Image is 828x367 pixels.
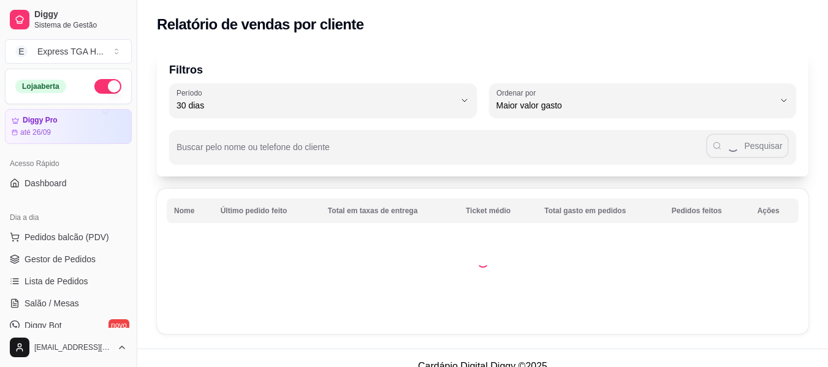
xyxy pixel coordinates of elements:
[489,83,797,118] button: Ordenar porMaior valor gasto
[25,275,88,287] span: Lista de Pedidos
[34,9,127,20] span: Diggy
[37,45,104,58] div: Express TGA H ...
[5,154,132,173] div: Acesso Rápido
[177,99,455,112] span: 30 dias
[25,231,109,243] span: Pedidos balcão (PDV)
[157,15,364,34] h2: Relatório de vendas por cliente
[5,109,132,144] a: Diggy Proaté 26/09
[5,39,132,64] button: Select a team
[5,227,132,247] button: Pedidos balcão (PDV)
[5,293,132,313] a: Salão / Mesas
[177,146,706,158] input: Buscar pelo nome ou telefone do cliente
[20,127,51,137] article: até 26/09
[5,271,132,291] a: Lista de Pedidos
[177,88,206,98] label: Período
[5,333,132,362] button: [EMAIL_ADDRESS][DOMAIN_NAME]
[5,208,132,227] div: Dia a dia
[5,316,132,335] a: Diggy Botnovo
[15,80,66,93] div: Loja aberta
[169,61,796,78] p: Filtros
[23,116,58,125] article: Diggy Pro
[34,342,112,352] span: [EMAIL_ADDRESS][DOMAIN_NAME]
[94,79,121,94] button: Alterar Status
[5,5,132,34] a: DiggySistema de Gestão
[5,173,132,193] a: Dashboard
[25,319,62,331] span: Diggy Bot
[34,20,127,30] span: Sistema de Gestão
[496,99,775,112] span: Maior valor gasto
[5,249,132,269] a: Gestor de Pedidos
[477,255,489,268] div: Loading
[25,177,67,189] span: Dashboard
[169,83,477,118] button: Período30 dias
[496,88,540,98] label: Ordenar por
[15,45,28,58] span: E
[25,253,96,265] span: Gestor de Pedidos
[25,297,79,309] span: Salão / Mesas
